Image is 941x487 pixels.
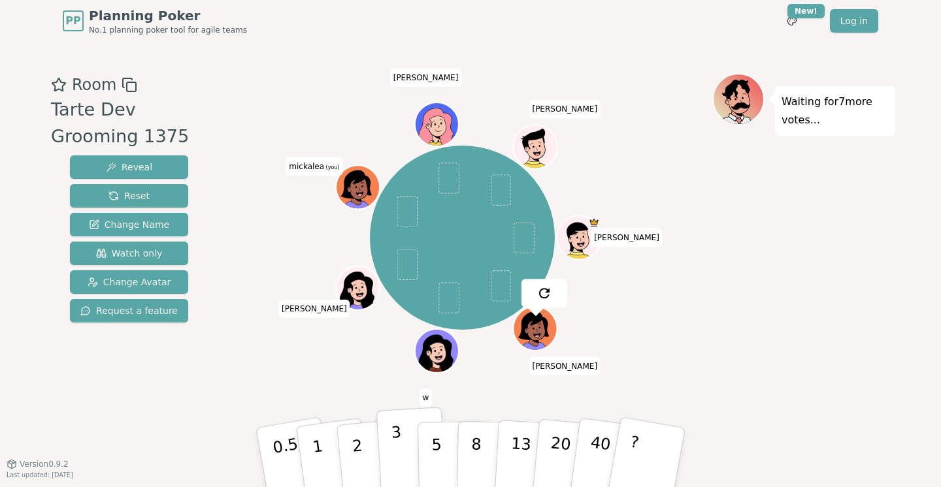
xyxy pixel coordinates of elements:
img: reset [536,285,552,301]
span: Room [72,73,116,97]
span: Click to change your name [529,101,601,119]
div: Tarte Dev Grooming 1375 [51,97,212,150]
a: PPPlanning PokerNo.1 planning poker tool for agile teams [63,7,247,35]
span: Reset [108,189,150,202]
span: Click to change your name [591,228,663,247]
span: (you) [324,165,340,170]
button: Change Avatar [70,270,188,294]
span: Planning Poker [89,7,247,25]
span: PP [65,13,80,29]
span: Change Name [89,218,169,231]
button: Reset [70,184,188,208]
span: Request a feature [80,304,178,317]
span: Last updated: [DATE] [7,471,73,479]
div: New! [787,4,825,18]
button: Change Name [70,213,188,236]
button: Version0.9.2 [7,459,69,469]
button: New! [780,9,804,33]
button: Add as favourite [51,73,67,97]
span: Click to change your name [286,157,342,176]
span: No.1 planning poker tool for agile teams [89,25,247,35]
span: Change Avatar [88,275,171,289]
button: Reveal [70,155,188,179]
span: Watch only [96,247,163,260]
a: Log in [830,9,878,33]
button: Request a feature [70,299,188,322]
span: Click to change your name [278,300,350,318]
button: Watch only [70,242,188,265]
span: Click to change your name [529,357,601,375]
button: Click to change your avatar [337,166,378,208]
p: Waiting for 7 more votes... [782,93,889,129]
span: Click to change your name [390,69,462,87]
span: Version 0.9.2 [20,459,69,469]
span: Swapna is the host [588,217,599,228]
span: Reveal [106,161,152,174]
span: Click to change your name [420,388,433,407]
